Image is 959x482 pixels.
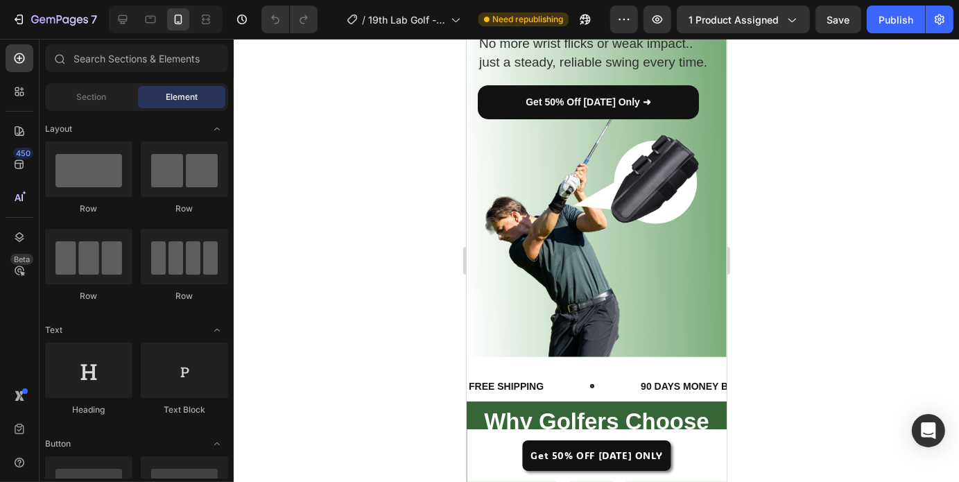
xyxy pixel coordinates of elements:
[867,6,925,33] button: Publish
[45,44,228,72] input: Search Sections & Elements
[206,118,228,140] span: Toggle open
[827,14,850,26] span: Save
[689,12,779,27] span: 1 product assigned
[141,203,228,215] div: Row
[77,91,107,103] span: Section
[17,370,243,425] strong: Why Golfers Choose Wrist Trainer Pro
[141,404,228,416] div: Text Block
[362,12,365,27] span: /
[467,39,727,482] iframe: Design area
[206,433,228,455] span: Toggle open
[45,438,71,450] span: Button
[492,13,563,26] span: Need republishing
[45,123,72,135] span: Layout
[45,290,132,302] div: Row
[166,91,198,103] span: Element
[45,203,132,215] div: Row
[45,404,132,416] div: Heading
[174,339,347,356] p: 90 DAYS MONEY BACK GUARANTEE
[815,6,861,33] button: Save
[912,414,945,447] div: Open Intercom Messenger
[45,324,62,336] span: Text
[141,290,228,302] div: Row
[13,148,33,159] div: 450
[6,6,103,33] button: 7
[206,319,228,341] span: Toggle open
[368,12,445,27] span: 19th Lab Golf - Wrist Trainer Pro
[879,12,913,27] div: Publish
[10,254,33,265] div: Beta
[677,6,810,33] button: 1 product assigned
[91,11,97,28] p: 7
[261,6,318,33] div: Undo/Redo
